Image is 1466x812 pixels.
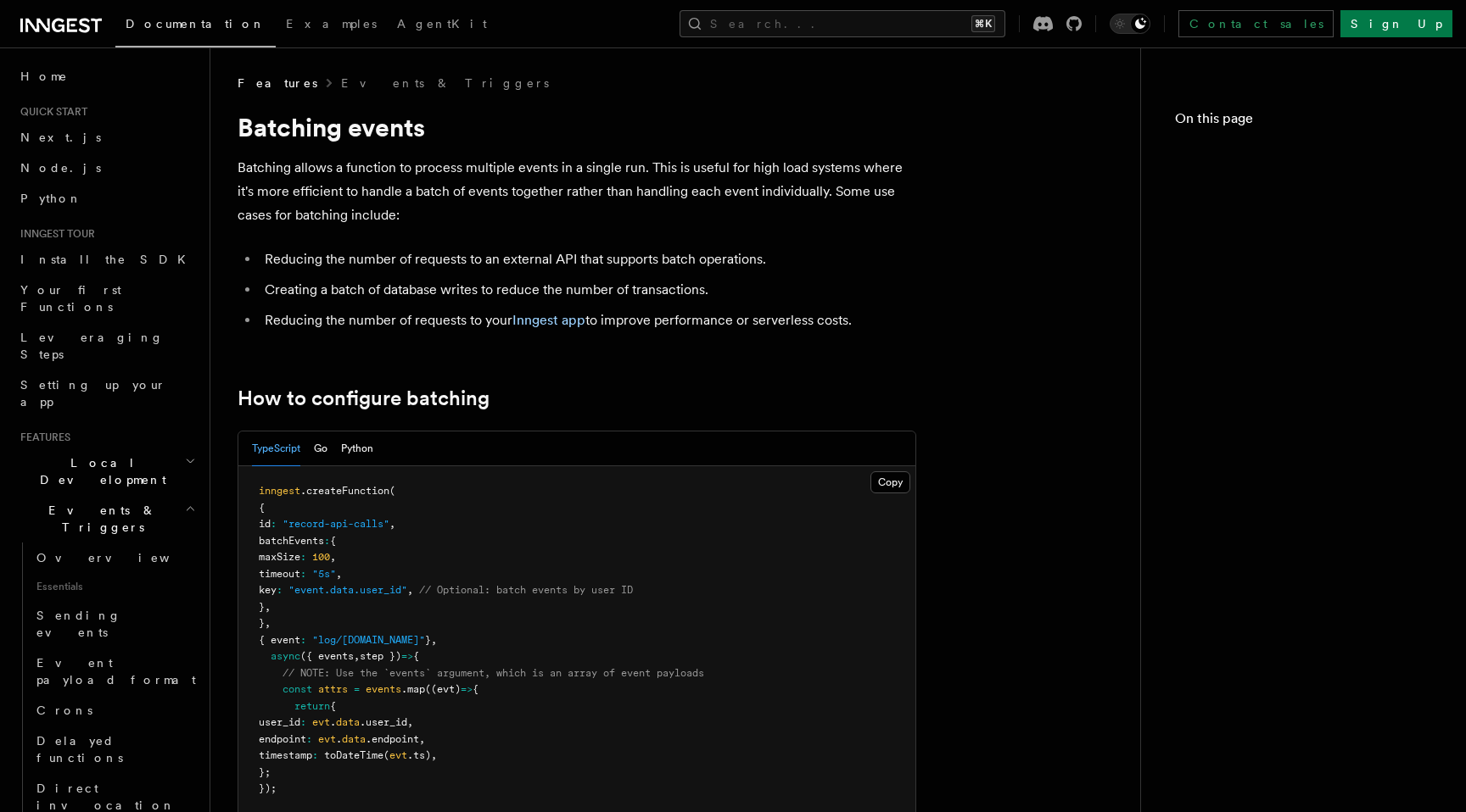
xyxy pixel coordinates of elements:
[14,502,185,536] span: Events & Triggers
[283,518,389,530] span: "record-api-calls"
[360,716,407,728] span: .user_id
[20,161,101,175] span: Node.js
[366,733,419,745] span: .endpoint
[401,650,413,662] span: =>
[324,535,330,547] span: :
[425,683,461,695] span: ((evt)
[20,378,166,409] span: Setting up your app
[14,122,199,153] a: Next.js
[259,766,271,778] span: };
[306,733,312,745] span: :
[389,518,395,530] span: ,
[318,683,348,695] span: attrs
[318,733,336,745] span: evt
[312,749,318,761] span: :
[276,5,387,46] a: Examples
[14,448,199,495] button: Local Development
[14,153,199,183] a: Node.js
[265,617,271,629] span: ,
[1182,142,1362,159] span: Batching events
[300,551,306,563] span: :
[1340,10,1452,37] a: Sign Up
[14,105,87,119] span: Quick start
[260,309,916,332] li: Reducing the number of requests to your to improve performance or serverless costs.
[1110,14,1150,34] button: Toggle dark mode
[300,650,354,662] span: ({ events
[271,518,277,530] span: :
[397,17,487,31] span: AgentKit
[259,551,300,563] span: maxSize
[14,370,199,417] a: Setting up your app
[1192,173,1432,207] span: How to configure batching
[1202,220,1432,254] span: Configuration reference
[14,244,199,275] a: Install the SDK
[238,156,916,227] p: Batching allows a function to process multiple events in a single run. This is useful for high lo...
[680,10,1005,37] button: Search...⌘K
[1195,214,1432,261] a: Configuration reference
[336,568,342,580] span: ,
[366,683,401,695] span: events
[1185,261,1432,309] a: How batching works
[20,68,68,85] span: Home
[425,634,431,646] span: }
[20,253,196,266] span: Install the SDK
[20,331,164,361] span: Leveraging Steps
[389,749,407,761] span: evt
[407,749,431,761] span: .ts)
[36,609,121,639] span: Sending events
[1192,315,1432,366] span: Combining with other flow control methods
[387,5,497,46] a: AgentKit
[14,322,199,370] a: Leveraging Steps
[431,634,437,646] span: ,
[14,454,185,488] span: Local Development
[30,648,199,695] a: Event payload format
[512,312,585,328] a: Inngest app
[312,634,425,646] span: "log/[DOMAIN_NAME]"
[283,667,704,679] span: // NOTE: Use the `events` argument, which is an array of event payloads
[341,75,549,92] a: Events & Triggers
[259,749,312,761] span: timestamp
[407,716,413,728] span: ,
[36,704,92,717] span: Crons
[265,601,271,613] span: ,
[419,733,425,745] span: ,
[259,518,271,530] span: id
[330,716,336,728] span: .
[312,568,336,580] span: "5s"
[14,495,199,542] button: Events & Triggers
[1185,309,1432,373] a: Combining with other flow control methods
[14,183,199,214] a: Python
[300,716,306,728] span: :
[20,283,121,314] span: Your first Functions
[1192,380,1314,397] span: Limitations
[413,650,419,662] span: {
[461,683,473,695] span: =>
[419,584,633,596] span: // Optional: batch events by user ID
[259,584,277,596] span: key
[20,192,82,205] span: Python
[300,485,389,497] span: .createFunction
[473,683,478,695] span: {
[341,431,373,466] button: Python
[252,431,300,466] button: TypeScript
[126,17,266,31] span: Documentation
[14,431,70,444] span: Features
[288,584,407,596] span: "event.data.user_id"
[30,695,199,726] a: Crons
[300,634,306,646] span: :
[259,502,265,514] span: {
[259,716,300,728] span: user_id
[259,733,306,745] span: endpoint
[330,551,336,563] span: ,
[1175,108,1432,136] h4: On this page
[36,551,211,565] span: Overview
[336,733,342,745] span: .
[1178,10,1334,37] a: Contact sales
[259,782,277,794] span: });
[283,683,312,695] span: const
[30,573,199,600] span: Essentials
[271,650,300,662] span: async
[401,683,425,695] span: .map
[431,749,437,761] span: ,
[36,781,176,812] span: Direct invocation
